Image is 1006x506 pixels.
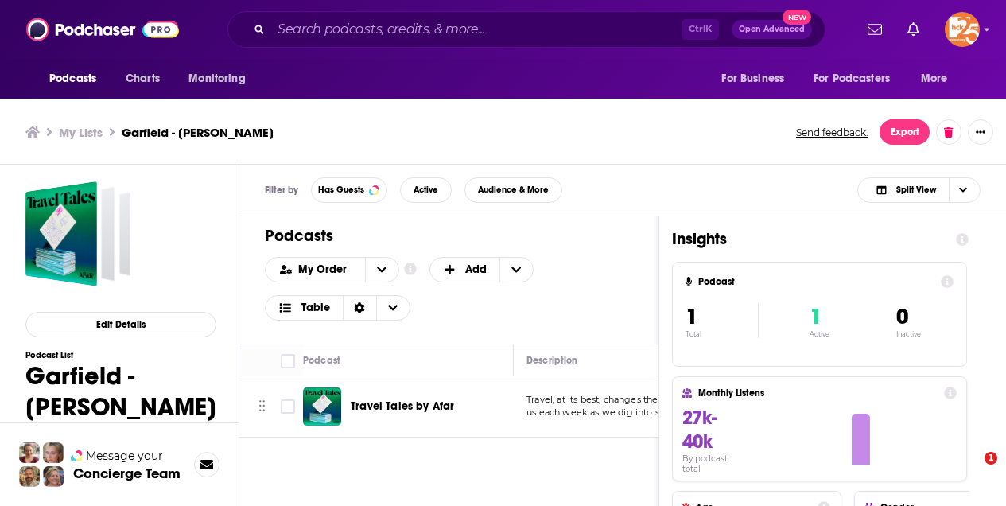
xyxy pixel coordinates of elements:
button: open menu [177,64,266,94]
button: open menu [365,258,398,282]
span: 0 [896,303,908,330]
span: Monitoring [188,68,245,90]
span: Travel Tales by Afar [351,399,454,413]
span: Audience & More [478,185,549,194]
span: For Podcasters [814,68,890,90]
span: More [921,68,948,90]
h3: Podcast List [25,350,216,360]
span: For Business [721,68,784,90]
button: + Add [429,257,534,282]
button: open menu [38,64,117,94]
span: My Order [298,264,352,275]
span: 1 [985,452,997,465]
span: New [783,10,811,25]
button: Open AdvancedNew [732,20,812,39]
h1: Garfield - [PERSON_NAME] [25,360,216,422]
span: Open Advanced [739,25,805,33]
img: Sydney Profile [19,442,40,463]
span: Split View [896,185,936,194]
span: Logged in as kerrifulks [945,12,980,47]
span: 1 [686,303,697,330]
span: Has Guests [318,185,364,194]
div: Sort Direction [343,296,376,320]
img: Travel Tales by Afar [303,387,341,426]
img: Barbara Profile [43,466,64,487]
button: open menu [710,64,804,94]
button: Send feedback. [791,126,873,139]
h2: Choose List sort [265,257,399,282]
p: Inactive [896,330,921,338]
h3: Concierge Team [73,465,181,481]
h4: By podcast total [682,453,748,474]
img: User Profile [945,12,980,47]
button: Export [880,119,930,145]
button: Active [400,177,452,203]
button: Show More Button [968,119,993,145]
span: Add [465,264,487,275]
h1: Insights [672,229,943,249]
h4: Podcast [698,276,934,287]
iframe: Intercom live chat [952,452,990,490]
img: Podchaser - Follow, Share and Rate Podcasts [26,14,179,45]
span: us each week as we dig into stories from people w [526,407,753,418]
button: Move [257,395,267,418]
button: Audience & More [464,177,562,203]
button: Has Guests [311,177,387,203]
h3: Filter by [265,185,298,196]
button: Edit Details [25,312,216,337]
span: Active [414,185,438,194]
a: Garfield - Steve Galbreath [25,181,130,286]
a: My Lists [59,125,103,140]
img: Jon Profile [19,466,40,487]
button: Show profile menu [945,12,980,47]
span: Table [301,302,330,313]
button: open menu [803,64,913,94]
a: Show notifications dropdown [861,16,888,43]
span: Podcasts [49,68,96,90]
img: Jules Profile [43,442,64,463]
a: Charts [115,64,169,94]
p: Active [810,330,829,338]
button: open menu [910,64,968,94]
span: Travel, at its best, changes the way we see the world. Join [526,394,781,405]
a: Show additional information [404,262,417,277]
span: Ctrl K [682,19,719,40]
a: Show notifications dropdown [901,16,926,43]
span: Message your [86,448,163,464]
button: Choose View [857,177,981,203]
button: Choose View [265,295,410,321]
span: 1 [810,303,822,330]
h3: Garfield - [PERSON_NAME] [122,125,274,140]
div: Search podcasts, credits, & more... [227,11,825,48]
a: Travel Tales by Afar [351,399,454,415]
span: 27k-40k [682,406,717,453]
button: open menu [266,264,365,275]
p: Total [686,330,758,338]
div: Podcast [303,351,340,370]
span: Toggle select row [281,399,295,414]
h4: Monthly Listens [698,387,937,399]
h1: Podcasts [265,226,620,246]
input: Search podcasts, credits, & more... [271,17,682,42]
span: Charts [126,68,160,90]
